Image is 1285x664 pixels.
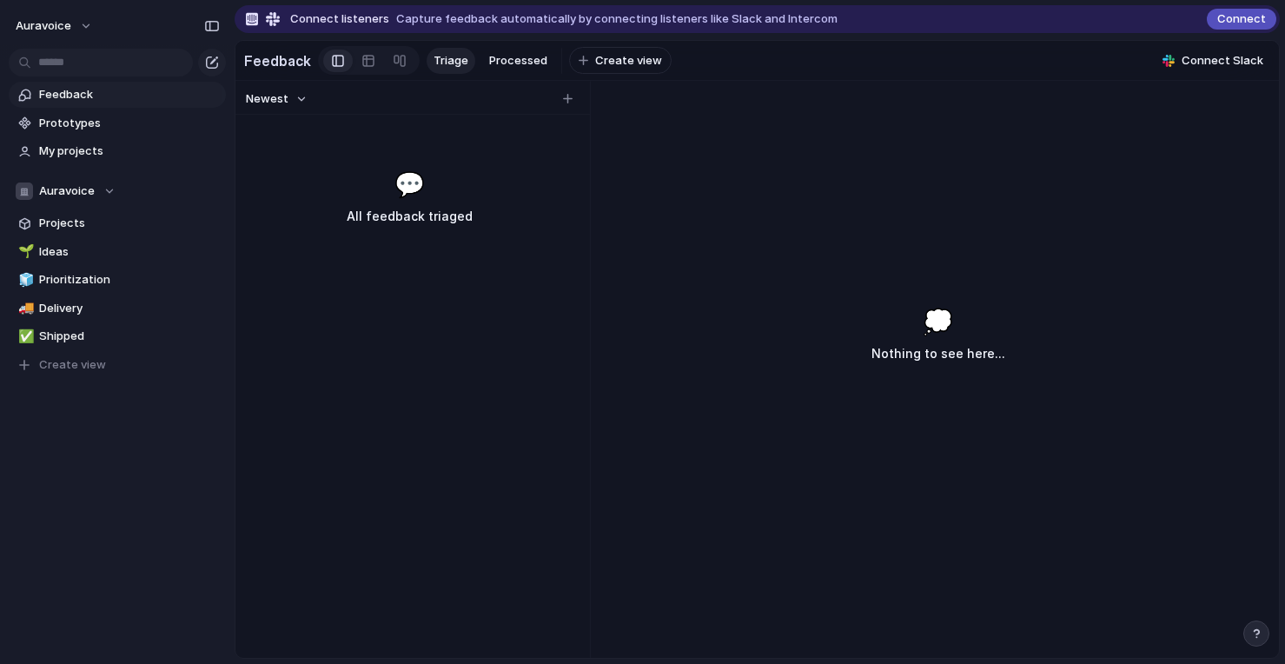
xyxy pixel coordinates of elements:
[427,48,475,74] a: Triage
[18,242,30,262] div: 🌱
[18,327,30,347] div: ✅
[9,210,226,236] a: Projects
[871,343,1005,364] h3: Nothing to see here...
[39,115,220,132] span: Prototypes
[489,52,547,70] span: Processed
[9,323,226,349] a: ✅Shipped
[39,243,220,261] span: Ideas
[243,88,310,110] button: Newest
[16,300,33,317] button: 🚚
[1207,9,1276,30] button: Connect
[16,271,33,289] button: 🧊
[246,90,288,108] span: Newest
[923,303,953,340] span: 💭
[1217,10,1266,28] span: Connect
[39,215,220,232] span: Projects
[396,10,838,28] span: Capture feedback automatically by connecting listeners like Slack and Intercom
[16,243,33,261] button: 🌱
[39,271,220,289] span: Prioritization
[39,356,106,374] span: Create view
[569,47,672,75] button: Create view
[39,300,220,317] span: Delivery
[39,328,220,345] span: Shipped
[595,52,662,70] span: Create view
[39,86,220,103] span: Feedback
[9,110,226,136] a: Prototypes
[1156,48,1270,74] button: Connect Slack
[394,166,425,203] span: 💬
[9,138,226,164] a: My projects
[482,48,554,74] a: Processed
[290,10,389,28] span: Connect listeners
[9,82,226,108] a: Feedback
[18,298,30,318] div: 🚚
[9,352,226,378] button: Create view
[39,183,95,200] span: Auravoice
[9,267,226,293] a: 🧊Prioritization
[8,12,102,40] button: auravoice
[9,178,226,204] button: Auravoice
[18,270,30,290] div: 🧊
[244,50,311,71] h2: Feedback
[1182,52,1263,70] span: Connect Slack
[434,52,468,70] span: Triage
[9,295,226,322] a: 🚚Delivery
[276,206,542,227] h3: All feedback triaged
[16,17,71,35] span: auravoice
[16,328,33,345] button: ✅
[9,239,226,265] a: 🌱Ideas
[39,143,220,160] span: My projects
